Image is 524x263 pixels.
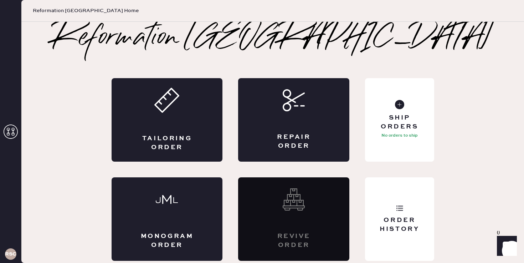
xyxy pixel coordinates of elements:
p: No orders to ship [381,131,418,140]
div: Tailoring Order [140,134,194,152]
div: Monogram Order [140,232,194,250]
span: Reformation [GEOGRAPHIC_DATA] Home [33,7,139,14]
div: Revive order [267,232,321,250]
iframe: Front Chat [490,231,521,262]
div: Order History [371,216,428,234]
div: Ship Orders [371,113,428,131]
div: Repair Order [267,133,321,151]
h2: Reformation [GEOGRAPHIC_DATA] [52,24,493,52]
h3: RSCPA [5,252,16,257]
div: Interested? Contact us at care@hemster.co [238,177,349,261]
